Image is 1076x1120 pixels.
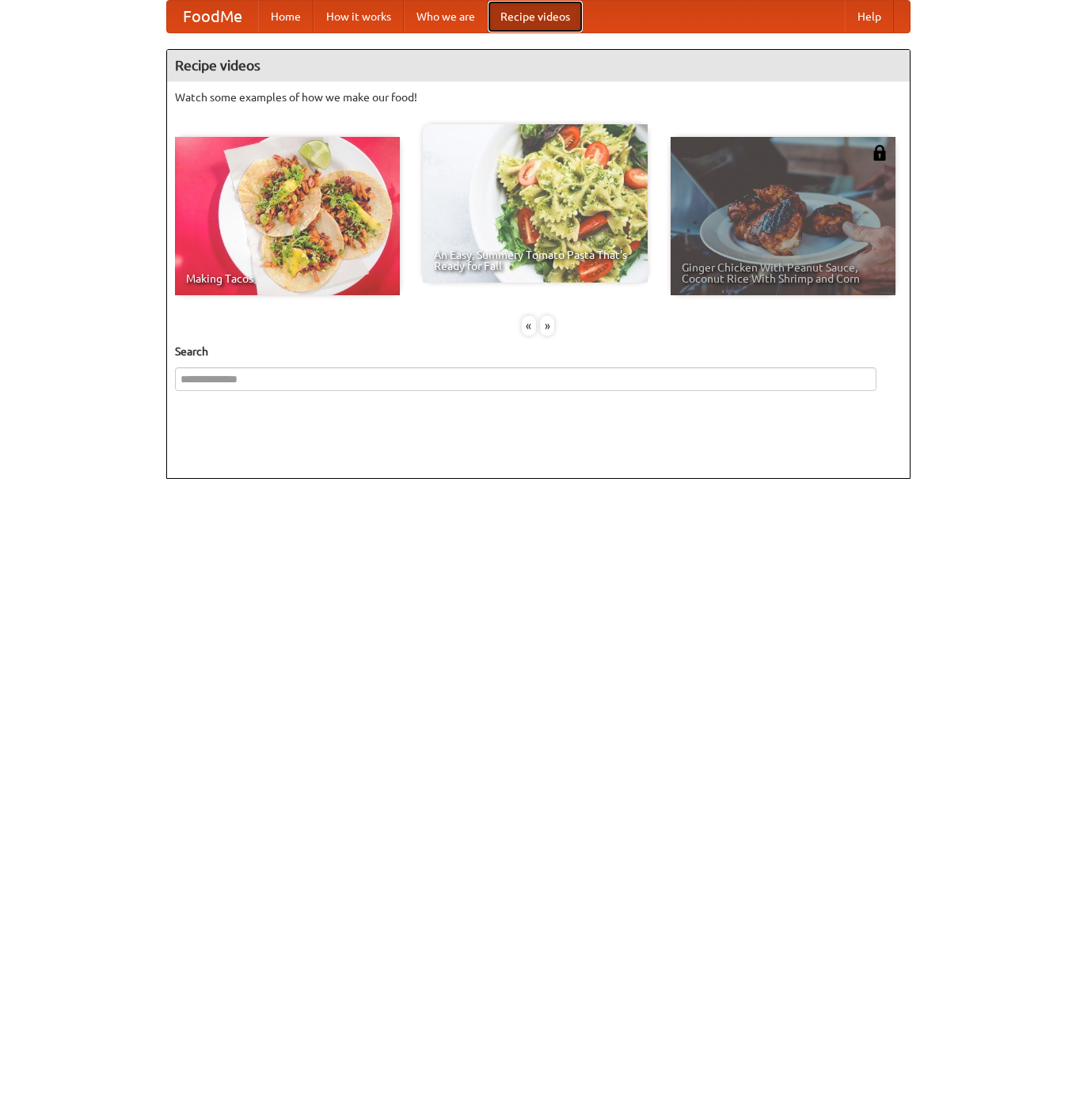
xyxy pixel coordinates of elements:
span: Making Tacos [186,273,389,284]
span: An Easy, Summery Tomato Pasta That's Ready for Fall [434,249,637,271]
a: Help [845,1,894,32]
h5: Search [175,344,902,359]
a: Making Tacos [175,137,400,295]
a: Home [258,1,314,32]
h4: Recipe videos [167,50,910,82]
div: « [522,316,536,336]
a: Recipe videos [488,1,583,32]
p: Watch some examples of how we make our food! [175,89,902,105]
a: FoodMe [167,1,258,32]
img: 483408.png [872,145,888,161]
div: » [540,316,554,336]
a: Who we are [404,1,488,32]
a: How it works [314,1,404,32]
a: An Easy, Summery Tomato Pasta That's Ready for Fall [423,124,648,283]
